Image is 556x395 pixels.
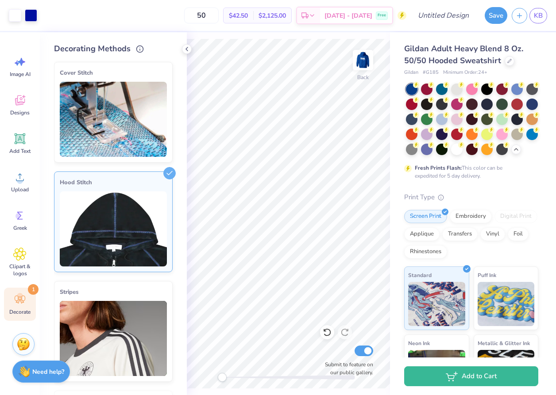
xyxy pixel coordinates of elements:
button: Add to Cart [404,366,538,386]
img: Puff Ink [478,282,535,326]
div: Accessibility label [218,373,227,382]
div: Vinyl [480,228,505,241]
span: Puff Ink [478,270,496,280]
a: KB [529,8,547,23]
div: Screen Print [404,210,447,223]
div: Print Type [404,192,538,202]
span: Clipart & logos [5,263,35,277]
span: Decorate [9,308,31,315]
input: – – [184,8,219,23]
img: Cover Stitch [60,82,167,157]
span: KB [534,11,543,21]
strong: Need help? [32,368,64,376]
span: Standard [408,270,432,280]
img: Standard [408,282,465,326]
span: Gildan Adult Heavy Blend 8 Oz. 50/50 Hooded Sweatshirt [404,43,523,66]
span: 1 [28,284,39,295]
button: Save [485,7,507,24]
div: This color can be expedited for 5 day delivery. [415,164,524,180]
div: Foil [508,228,529,241]
span: Neon Ink [408,338,430,348]
span: Add Text [9,148,31,155]
img: Hood Stitch [60,191,167,266]
div: Rhinestones [404,245,447,258]
input: Untitled Design [411,7,476,24]
span: Minimum Order: 24 + [443,69,487,76]
img: Back [354,51,372,69]
label: Submit to feature on our public gallery. [320,361,373,376]
span: $2,125.00 [259,11,286,20]
img: Metallic & Glitter Ink [478,350,535,394]
img: Neon Ink [408,350,465,394]
span: [DATE] - [DATE] [324,11,372,20]
div: Decorating Methods [54,43,173,55]
div: Applique [404,228,440,241]
span: Upload [11,186,29,193]
span: $42.50 [229,11,248,20]
span: Free [378,12,386,19]
span: Designs [10,109,30,116]
div: Hood Stitch [60,177,167,188]
span: Metallic & Glitter Ink [478,338,530,348]
div: Digital Print [494,210,537,223]
div: Cover Stitch [60,68,167,78]
div: Back [357,73,369,81]
span: Gildan [404,69,418,76]
span: # G185 [423,69,439,76]
span: Greek [13,224,27,232]
img: Stripes [60,301,167,376]
div: Embroidery [450,210,492,223]
strong: Fresh Prints Flash: [415,164,462,171]
div: Transfers [442,228,478,241]
div: Stripes [60,287,167,297]
span: Image AI [10,71,31,78]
